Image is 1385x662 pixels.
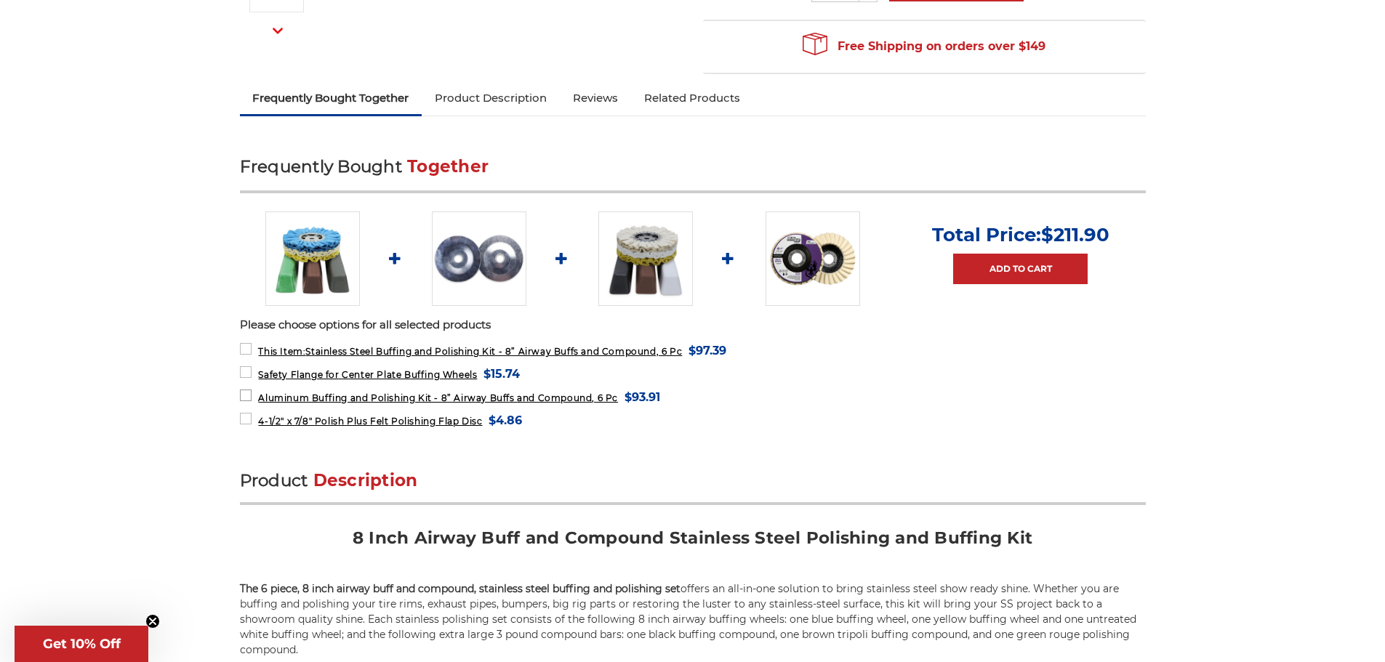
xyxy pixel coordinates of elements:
[407,156,489,177] span: Together
[625,387,660,407] span: $93.91
[560,82,631,114] a: Reviews
[240,317,1146,334] p: Please choose options for all selected products
[258,416,482,427] span: 4-1/2" x 7/8" Polish Plus Felt Polishing Flap Disc
[240,470,308,491] span: Product
[240,527,1146,560] h2: 8 Inch Airway Buff and Compound Stainless Steel Polishing and Buffing Kit
[953,254,1088,284] a: Add to Cart
[483,364,520,384] span: $15.74
[240,156,402,177] span: Frequently Bought
[15,626,148,662] div: Get 10% OffClose teaser
[145,614,160,629] button: Close teaser
[258,346,682,357] span: Stainless Steel Buffing and Polishing Kit - 8” Airway Buffs and Compound, 6 Pc
[260,15,295,47] button: Next
[422,82,560,114] a: Product Description
[240,581,1146,658] p: offers an all-in-one solution to bring stainless steel show ready shine. Whether you are buffing ...
[313,470,418,491] span: Description
[689,341,726,360] span: $97.39
[932,223,1109,246] p: Total Price:
[43,636,121,652] span: Get 10% Off
[258,392,618,403] span: Aluminum Buffing and Polishing Kit - 8” Airway Buffs and Compound, 6 Pc
[258,346,305,357] strong: This Item:
[1041,223,1109,246] span: $211.90
[258,369,477,380] span: Safety Flange for Center Plate Buffing Wheels
[489,411,522,430] span: $4.86
[240,82,422,114] a: Frequently Bought Together
[631,82,753,114] a: Related Products
[240,582,681,595] strong: The 6 piece, 8 inch airway buff and compound, stainless steel buffing and polishing set
[803,32,1045,61] span: Free Shipping on orders over $149
[265,211,360,306] img: 8 inch airway buffing wheel and compound kit for stainless steel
